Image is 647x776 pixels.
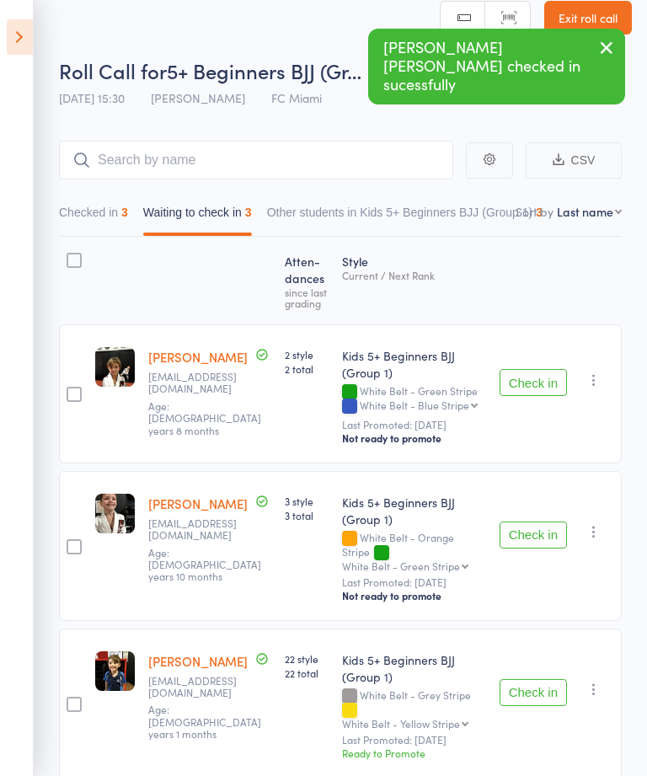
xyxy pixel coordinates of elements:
[500,679,567,706] button: Check in
[148,517,258,542] small: taragmartin1@gmail.com
[267,197,543,236] button: Other students in Kids 5+ Beginners BJJ (Group 1)3
[342,734,485,746] small: Last Promoted: [DATE]
[151,89,245,106] span: [PERSON_NAME]
[557,203,613,220] div: Last name
[285,651,329,666] span: 22 style
[335,244,492,317] div: Style
[342,494,485,527] div: Kids 5+ Beginners BJJ (Group 1)
[148,371,258,395] small: anabrandt.architect@gmail.com
[285,286,329,308] div: since last grading
[342,419,485,431] small: Last Promoted: [DATE]
[148,399,261,437] span: Age: [DEMOGRAPHIC_DATA] years 8 months
[516,203,553,220] label: Sort by
[278,244,335,317] div: Atten­dances
[95,651,135,691] img: image1731478046.png
[500,369,567,396] button: Check in
[148,675,258,699] small: amandaeveking@gmail.com
[526,142,622,179] button: CSV
[342,651,485,685] div: Kids 5+ Beginners BJJ (Group 1)
[59,56,167,84] span: Roll Call for
[342,689,485,729] div: White Belt - Grey Stripe
[342,589,485,602] div: Not ready to promote
[368,29,625,104] div: [PERSON_NAME] [PERSON_NAME] checked in sucessfully
[95,347,135,387] img: image1714108968.png
[59,197,128,236] button: Checked in3
[342,746,485,760] div: Ready to Promote
[342,532,485,571] div: White Belt - Orange Stripe
[59,141,453,179] input: Search by name
[544,1,632,35] a: Exit roll call
[342,718,460,729] div: White Belt - Yellow Stripe
[285,666,329,680] span: 22 total
[271,89,322,106] span: FC Miami
[500,522,567,549] button: Check in
[148,348,248,366] a: [PERSON_NAME]
[143,197,252,236] button: Waiting to check in3
[360,399,469,410] div: White Belt - Blue Stripe
[121,206,128,219] div: 3
[285,347,329,361] span: 2 style
[148,652,248,670] a: [PERSON_NAME]
[342,431,485,445] div: Not ready to promote
[342,347,485,381] div: Kids 5+ Beginners BJJ (Group 1)
[167,56,361,84] span: 5+ Beginners BJJ (Gr…
[148,545,261,584] span: Age: [DEMOGRAPHIC_DATA] years 10 months
[148,702,261,741] span: Age: [DEMOGRAPHIC_DATA] years 1 months
[285,494,329,508] span: 3 style
[285,361,329,376] span: 2 total
[245,206,252,219] div: 3
[342,385,485,414] div: White Belt - Green Stripe
[148,495,248,512] a: [PERSON_NAME]
[95,494,135,533] img: image1749015391.png
[59,89,125,106] span: [DATE] 15:30
[342,576,485,588] small: Last Promoted: [DATE]
[342,560,460,571] div: White Belt - Green Stripe
[342,270,485,281] div: Current / Next Rank
[285,508,329,522] span: 3 total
